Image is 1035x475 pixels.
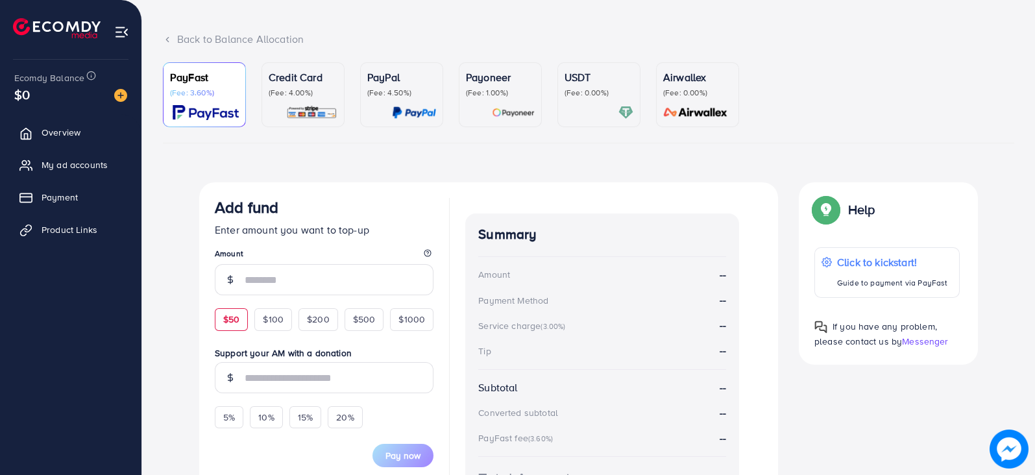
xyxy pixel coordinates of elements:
[478,226,726,243] h4: Summary
[215,198,278,217] h3: Add fund
[720,267,726,282] strong: --
[466,88,535,98] p: (Fee: 1.00%)
[492,105,535,120] img: card
[478,380,517,395] div: Subtotal
[223,411,235,424] span: 5%
[170,69,239,85] p: PayFast
[298,411,313,424] span: 15%
[466,69,535,85] p: Payoneer
[353,313,376,326] span: $500
[478,345,491,358] div: Tip
[814,321,827,334] img: Popup guide
[269,69,337,85] p: Credit Card
[215,347,433,359] label: Support your AM with a donation
[13,18,101,38] img: logo
[10,184,132,210] a: Payment
[215,222,433,237] p: Enter amount you want to top-up
[720,406,726,420] strong: --
[392,105,436,120] img: card
[814,320,937,348] span: If you have any problem, please contact us by
[170,88,239,98] p: (Fee: 3.60%)
[336,411,354,424] span: 20%
[307,313,330,326] span: $200
[478,294,548,307] div: Payment Method
[837,254,947,270] p: Click to kickstart!
[541,321,565,332] small: (3.00%)
[215,248,433,264] legend: Amount
[258,411,274,424] span: 10%
[14,71,84,84] span: Ecomdy Balance
[223,313,239,326] span: $50
[14,85,30,104] span: $0
[848,202,875,217] p: Help
[720,431,726,445] strong: --
[372,444,433,467] button: Pay now
[990,430,1029,469] img: image
[263,313,284,326] span: $100
[114,25,129,40] img: menu
[42,191,78,204] span: Payment
[478,406,558,419] div: Converted subtotal
[565,69,633,85] p: USDT
[42,223,97,236] span: Product Links
[659,105,732,120] img: card
[10,217,132,243] a: Product Links
[478,432,557,445] div: PayFast fee
[42,158,108,171] span: My ad accounts
[42,126,80,139] span: Overview
[286,105,337,120] img: card
[814,198,838,221] img: Popup guide
[478,319,569,332] div: Service charge
[398,313,425,326] span: $1000
[269,88,337,98] p: (Fee: 4.00%)
[10,152,132,178] a: My ad accounts
[720,318,726,332] strong: --
[528,433,553,444] small: (3.60%)
[173,105,239,120] img: card
[663,69,732,85] p: Airwallex
[720,380,726,395] strong: --
[720,293,726,308] strong: --
[837,275,947,291] p: Guide to payment via PayFast
[618,105,633,120] img: card
[385,449,420,462] span: Pay now
[720,343,726,358] strong: --
[902,335,948,348] span: Messenger
[663,88,732,98] p: (Fee: 0.00%)
[163,32,1014,47] div: Back to Balance Allocation
[367,88,436,98] p: (Fee: 4.50%)
[10,119,132,145] a: Overview
[565,88,633,98] p: (Fee: 0.00%)
[367,69,436,85] p: PayPal
[478,268,510,281] div: Amount
[114,89,127,102] img: image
